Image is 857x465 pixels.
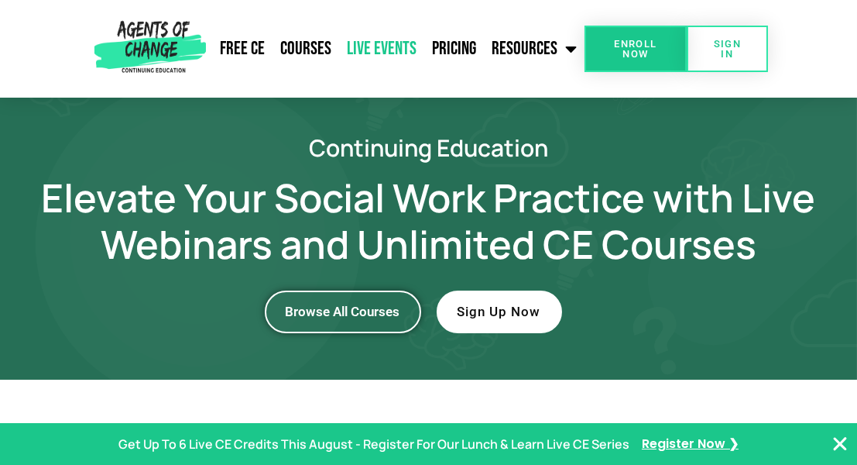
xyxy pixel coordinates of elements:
[339,29,424,68] a: Live Events
[39,174,818,267] h1: Elevate Your Social Work Practice with Live Webinars and Unlimited CE Courses
[212,29,273,68] a: Free CE
[642,433,739,456] a: Register Now ❯
[831,435,849,453] button: Close Banner
[273,29,339,68] a: Courses
[484,29,584,68] a: Resources
[424,29,484,68] a: Pricing
[39,136,818,159] h2: Continuing Education
[711,39,743,59] span: SIGN IN
[265,291,421,333] a: Browse All Courses
[211,29,584,68] nav: Menu
[609,39,662,59] span: Enroll Now
[687,26,768,72] a: SIGN IN
[286,305,400,319] span: Browse All Courses
[118,433,629,456] p: Get Up To 6 Live CE Credits This August - Register For Our Lunch & Learn Live CE Series
[458,305,541,319] span: Sign Up Now
[584,26,687,72] a: Enroll Now
[437,291,562,333] a: Sign Up Now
